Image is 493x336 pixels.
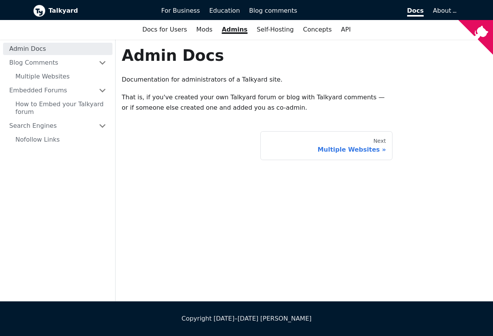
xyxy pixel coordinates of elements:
a: Blog Comments [3,57,112,69]
a: Admins [217,23,252,36]
a: Search Engines [3,120,112,132]
a: Education [205,4,245,17]
div: Next [267,138,386,145]
a: Mods [192,23,217,36]
p: That is, if you've created your own Talkyard forum or blog with Talkyard comments — or if someone... [122,92,392,113]
img: Talkyard logo [33,5,45,17]
a: NextMultiple Websites [260,131,393,160]
a: About [433,7,455,14]
a: API [336,23,355,36]
nav: Docs pages navigation [122,131,392,160]
h1: Admin Docs [122,46,392,65]
span: Blog comments [249,7,297,14]
a: Admin Docs [3,43,112,55]
a: Talkyard logoTalkyard [33,5,151,17]
a: Nofollow Links [9,134,112,146]
a: Docs [302,4,429,17]
span: Docs [407,7,424,17]
div: Multiple Websites [267,146,386,154]
p: Documentation for administrators of a Talkyard site. [122,75,392,85]
div: Copyright [DATE]–[DATE] [PERSON_NAME] [33,314,460,324]
span: Education [209,7,240,14]
a: Concepts [298,23,337,36]
a: How to Embed your Talkyard forum [9,98,112,118]
b: Talkyard [49,6,151,16]
a: Multiple Websites [9,70,112,83]
span: For Business [161,7,200,14]
a: Blog comments [245,4,302,17]
a: For Business [157,4,205,17]
a: Self-Hosting [252,23,298,36]
a: Embedded Forums [3,84,112,97]
a: Docs for Users [138,23,191,36]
